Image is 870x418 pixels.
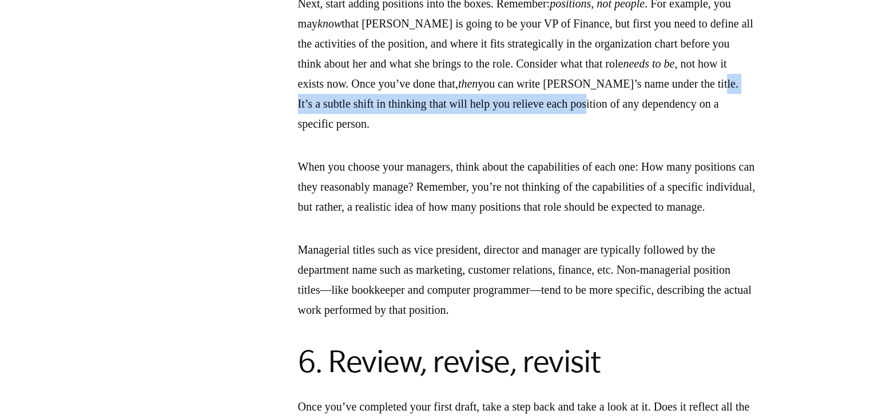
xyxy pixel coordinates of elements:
[298,157,756,217] p: When you choose your managers, think about the capabilities of each one: How many positions can t...
[317,17,341,30] em: know
[813,363,870,418] iframe: Chat Widget
[458,77,478,90] em: then
[298,240,756,320] p: Managerial titles such as vice president, director and manager are typically followed by the depa...
[623,57,674,70] em: needs to be
[298,343,756,380] h2: 6. Review, revise, revisit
